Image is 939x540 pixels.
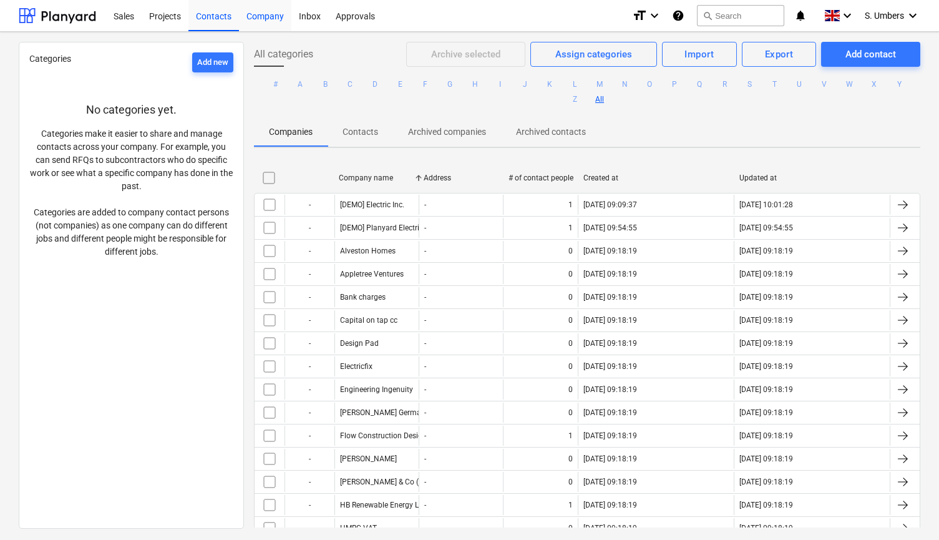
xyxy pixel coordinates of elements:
p: Categories make it easier to share and manage contacts across your company. For example, you can ... [29,127,233,258]
div: [DATE] 09:54:55 [583,223,637,232]
span: Categories [29,54,71,64]
div: [DATE] 09:18:19 [583,316,637,325]
div: - [424,501,426,509]
button: W [842,77,857,92]
button: A [293,77,308,92]
button: Add contact [821,42,920,67]
p: Companies [269,125,313,139]
div: Import [684,46,714,62]
div: - [424,478,426,486]
button: S [742,77,757,92]
div: 1 [568,501,573,509]
div: 0 [568,316,573,325]
button: Q [692,77,707,92]
button: Assign categories [530,42,657,67]
div: Chat Widget [877,480,939,540]
div: 0 [568,339,573,348]
p: Archived companies [408,125,486,139]
div: [DATE] 09:18:19 [739,362,793,371]
div: [DATE] 09:18:19 [583,293,637,302]
div: [PERSON_NAME] & Co (Timber ) Ltd [340,478,459,486]
button: R [717,77,732,92]
div: - [285,426,334,446]
div: - [285,218,334,238]
button: Y [892,77,907,92]
div: 0 [568,385,573,394]
div: Flow Construction Design Ltd [340,431,439,440]
div: [DATE] 09:18:19 [583,454,637,463]
div: Export [765,46,794,62]
div: - [424,270,426,278]
div: 0 [568,293,573,302]
i: Knowledge base [672,8,684,23]
button: H [467,77,482,92]
div: Appletree Ventures [340,270,404,278]
button: Import [662,42,737,67]
div: - [285,495,334,515]
button: O [642,77,657,92]
div: [DATE] 09:18:19 [739,454,793,463]
div: 0 [568,524,573,533]
div: - [424,316,426,325]
i: keyboard_arrow_down [905,8,920,23]
button: X [867,77,882,92]
button: V [817,77,832,92]
div: Updated at [739,174,885,182]
div: - [424,362,426,371]
div: Electricfix [340,362,372,371]
div: [DATE] 10:01:28 [739,200,793,209]
div: - [285,380,334,400]
p: Contacts [343,125,378,139]
div: [DATE] 09:54:55 [739,223,793,232]
button: T [767,77,782,92]
button: U [792,77,807,92]
div: HMRC VAT [340,524,377,533]
div: [DATE] 09:18:19 [739,408,793,417]
div: [DEMO] Planyard Electric LLC [340,223,437,232]
div: [DATE] 09:18:19 [583,408,637,417]
button: P [667,77,682,92]
button: F [417,77,432,92]
div: [DATE] 09:18:19 [583,247,637,255]
span: S. Umbers [865,11,904,21]
span: search [703,11,713,21]
button: E [392,77,407,92]
div: 0 [568,478,573,486]
div: [PERSON_NAME] German [340,408,426,417]
div: - [285,449,334,469]
i: keyboard_arrow_down [840,8,855,23]
div: - [285,403,334,423]
div: - [285,195,334,215]
div: Design Pad [340,339,379,348]
div: - [424,247,426,255]
div: [DATE] 09:18:19 [739,524,793,533]
button: Add new [192,52,233,72]
div: 1 [568,431,573,440]
div: [DATE] 09:18:19 [739,316,793,325]
div: Capital on tap cc [340,316,397,325]
div: - [285,472,334,492]
div: 1 [568,200,573,209]
button: B [318,77,333,92]
div: Add new [197,56,228,70]
div: [DATE] 09:18:19 [739,270,793,278]
div: - [285,333,334,353]
div: 0 [568,362,573,371]
div: [DATE] 09:18:19 [583,524,637,533]
p: No categories yet. [29,102,233,117]
i: keyboard_arrow_down [647,8,662,23]
button: I [492,77,507,92]
div: Created at [583,174,729,182]
button: M [592,77,607,92]
div: - [285,264,334,284]
div: [DATE] 09:18:19 [739,431,793,440]
div: [DATE] 09:18:19 [583,385,637,394]
div: [DATE] 09:18:19 [739,247,793,255]
div: 0 [568,270,573,278]
div: Add contact [845,46,896,62]
div: - [285,287,334,307]
div: [DEMO] Electric Inc. [340,200,404,209]
div: - [285,356,334,376]
div: [DATE] 09:18:19 [583,478,637,486]
div: [DATE] 09:18:19 [739,501,793,509]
